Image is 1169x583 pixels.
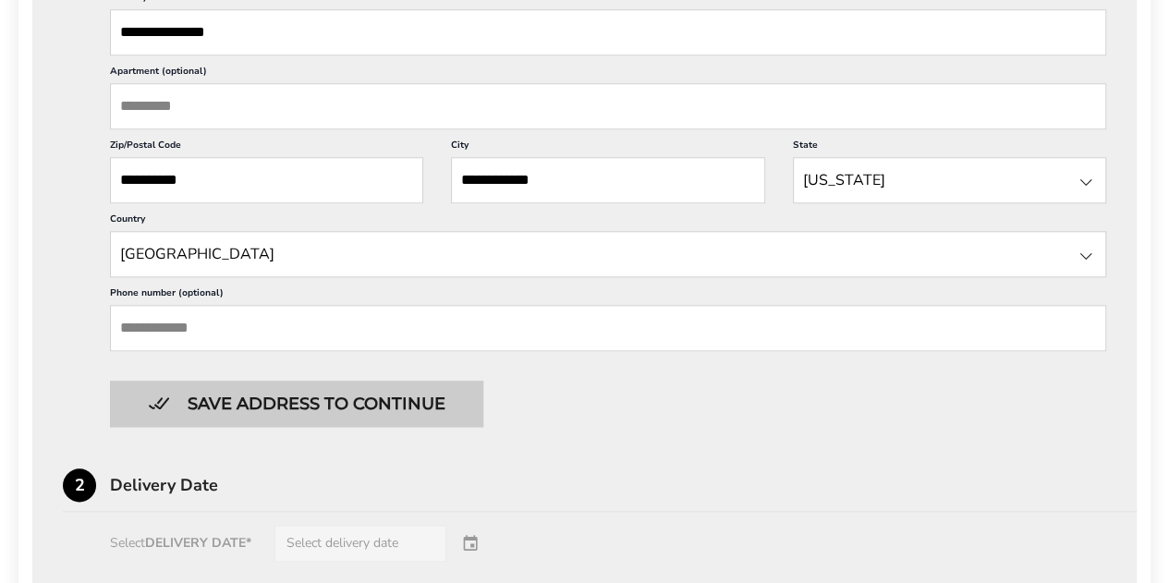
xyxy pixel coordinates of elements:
[110,381,483,427] button: Button save address
[110,231,1106,277] input: State
[451,157,764,203] input: City
[110,139,423,157] label: Zip/Postal Code
[110,477,1137,493] div: Delivery Date
[110,213,1106,231] label: Country
[793,157,1106,203] input: State
[110,65,1106,83] label: Apartment (optional)
[110,286,1106,305] label: Phone number (optional)
[793,139,1106,157] label: State
[110,157,423,203] input: ZIP
[110,9,1106,55] input: Delivery Address
[110,83,1106,129] input: Apartment
[451,139,764,157] label: City
[63,468,96,502] div: 2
